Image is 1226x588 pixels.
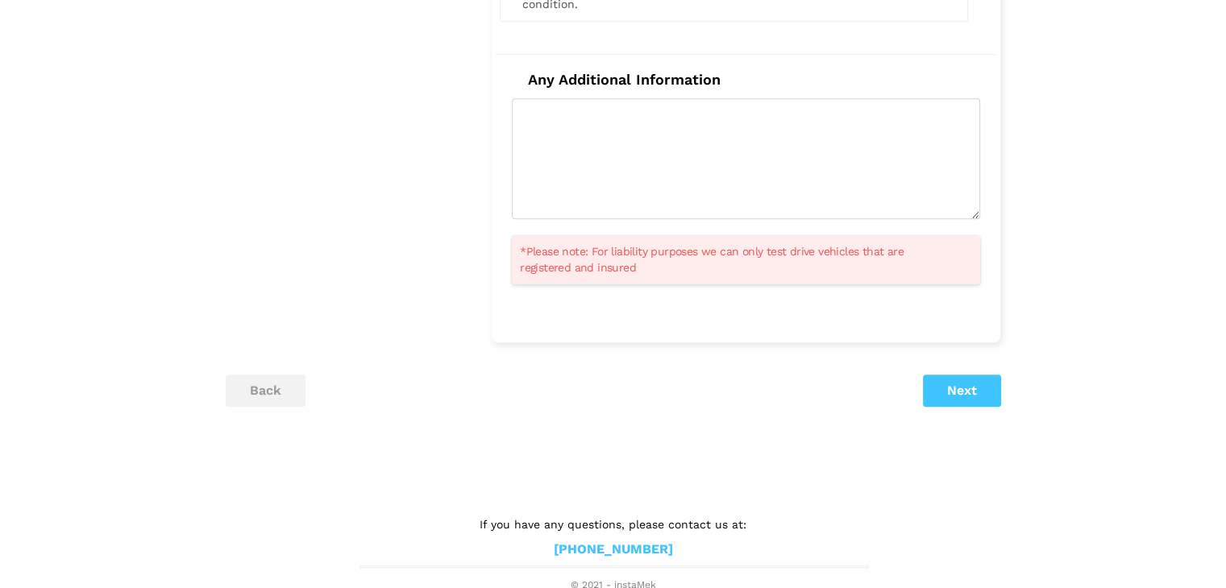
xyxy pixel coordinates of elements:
p: If you have any questions, please contact us at: [359,516,867,533]
h4: Any Additional Information [512,71,980,89]
button: Next [923,375,1001,407]
button: back [226,375,305,407]
span: *Please note: For liability purposes we can only test drive vehicles that are registered and insured [520,243,952,275]
a: [PHONE_NUMBER] [554,541,673,558]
